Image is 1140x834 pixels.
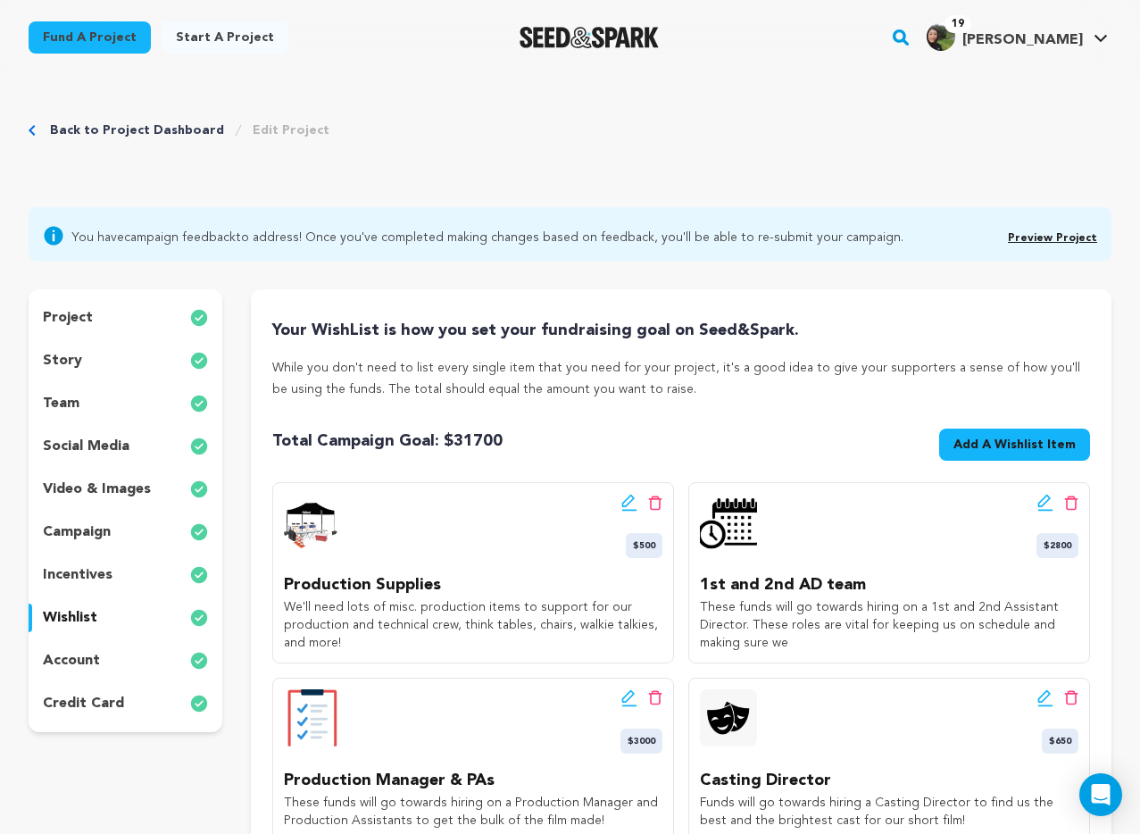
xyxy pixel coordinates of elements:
[700,689,757,746] img: wishlist
[43,650,100,671] p: account
[454,433,503,449] span: 31700
[43,693,124,714] p: credit card
[620,729,662,754] span: $3000
[29,304,222,332] button: project
[190,607,208,629] img: check-circle-full.svg
[520,27,660,48] a: Seed&Spark Homepage
[927,22,1083,51] div: Melissa N.'s Profile
[284,572,662,598] p: Production Supplies
[700,794,1078,830] p: Funds will go towards hiring a Casting Director to find us the best and the brightest cast for ou...
[29,389,222,418] button: team
[700,768,1078,794] p: Casting Director
[29,561,222,589] button: incentives
[43,607,97,629] p: wishlist
[1079,773,1122,816] div: Open Intercom Messenger
[29,346,222,375] button: story
[1036,533,1078,558] span: $2800
[190,436,208,457] img: check-circle-full.svg
[43,350,82,371] p: story
[284,598,662,652] p: We'll need lots of misc. production items to support for our production and technical crew, think...
[272,429,503,454] span: Total Campaign Goal: $
[29,121,329,139] div: Breadcrumb
[43,521,111,543] p: campaign
[43,436,129,457] p: social media
[190,479,208,500] img: check-circle-full.svg
[50,121,224,139] a: Back to Project Dashboard
[29,432,222,461] button: social media
[190,650,208,671] img: check-circle-full.svg
[520,27,660,48] img: Seed&Spark Logo Dark Mode
[953,436,1076,454] span: Add A Wishlist Item
[1042,729,1078,754] span: $650
[124,231,236,244] a: campaign feedback
[284,494,341,551] img: wishlist
[923,19,1111,51] a: Melissa N.'s Profile
[43,307,93,329] p: project
[29,689,222,718] button: credit card
[272,318,1090,343] h4: Your WishList is how you set your fundraising goal on Seed&Spark.
[253,121,329,139] a: Edit Project
[939,429,1090,461] button: Add A Wishlist Item
[272,357,1090,400] p: While you don't need to list every single item that you need for your project, it's a good idea t...
[71,225,903,246] span: You have to address! Once you've completed making changes based on feedback, you'll be able to re...
[43,479,151,500] p: video & images
[700,494,757,551] img: wishlist
[923,19,1111,56] span: Melissa N.'s Profile
[1008,233,1097,244] a: Preview Project
[284,794,662,830] p: These funds will go towards hiring on a Production Manager and Production Assistants to get the b...
[284,689,341,746] img: wishlist
[190,307,208,329] img: check-circle-full.svg
[29,475,222,504] button: video & images
[29,604,222,632] button: wishlist
[284,768,662,794] p: Production Manager & PAs
[190,564,208,586] img: check-circle-full.svg
[700,598,1078,652] p: These funds will go towards hiring on a 1st and 2nd Assistant Director. These roles are vital for...
[29,21,151,54] a: Fund a project
[162,21,288,54] a: Start a project
[43,564,112,586] p: incentives
[962,33,1083,47] span: [PERSON_NAME]
[29,646,222,675] button: account
[190,393,208,414] img: check-circle-full.svg
[927,22,955,51] img: Mel%20Photo.jpg
[190,693,208,714] img: check-circle-full.svg
[190,350,208,371] img: check-circle-full.svg
[43,393,79,414] p: team
[944,15,971,33] span: 19
[29,518,222,546] button: campaign
[700,572,1078,598] p: 1st and 2nd AD team
[190,521,208,543] img: check-circle-full.svg
[626,533,662,558] span: $500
